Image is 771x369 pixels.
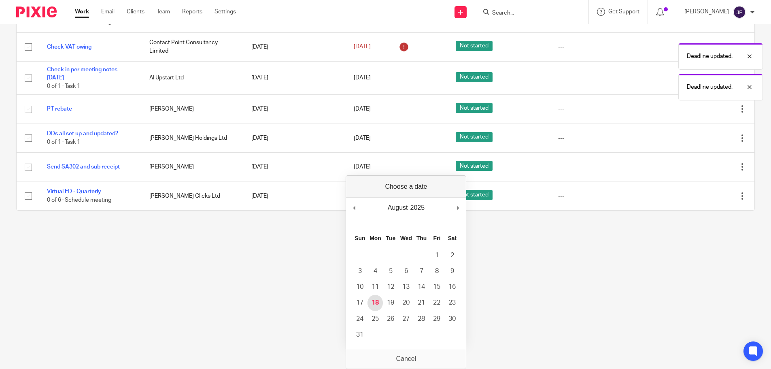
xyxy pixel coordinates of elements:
button: 31 [352,327,367,343]
div: August [387,202,409,214]
a: Check VAT owing [47,44,91,50]
a: Reports [182,8,202,16]
button: 13 [398,279,414,295]
img: svg%3E [733,6,746,19]
td: [PERSON_NAME] [141,95,244,124]
a: Work [75,8,89,16]
span: 0 of 6 · Schedule meeting [47,197,111,203]
button: 8 [429,263,444,279]
a: Team [157,8,170,16]
button: 3 [352,263,367,279]
td: [DATE] [243,124,346,152]
abbr: Saturday [448,235,457,241]
abbr: Friday [433,235,441,241]
button: 20 [398,295,414,311]
a: Send SA302 and sub receipt [47,164,120,170]
span: 0 of 1 · Task 1 [47,83,80,89]
p: Deadline updated. [687,52,733,60]
button: 21 [414,295,429,311]
span: Not started [456,161,493,171]
div: 2025 [409,202,426,214]
button: 1 [429,247,444,263]
button: 28 [414,311,429,327]
img: Pixie [16,6,57,17]
td: AI Upstart Ltd [141,62,244,95]
button: 18 [367,295,383,311]
td: [PERSON_NAME] Clicks Ltd [141,181,244,210]
button: 12 [383,279,398,295]
button: 4 [367,263,383,279]
div: --- [558,134,644,142]
td: [DATE] [243,153,346,181]
button: 11 [367,279,383,295]
div: --- [558,192,644,200]
span: Not started [456,103,493,113]
abbr: Tuesday [386,235,396,241]
td: [DATE] [243,181,346,210]
a: Virtual FD - Quarterly [47,189,101,194]
button: 26 [383,311,398,327]
td: [DATE] [243,32,346,61]
abbr: Sunday [355,235,365,241]
button: 7 [414,263,429,279]
span: [DATE] [354,164,371,170]
div: --- [558,163,644,171]
a: Check in per meeting notes [DATE] [47,67,117,81]
td: Contact Point Consultancy Limited [141,32,244,61]
span: [DATE] [354,75,371,81]
button: 19 [383,295,398,311]
button: 22 [429,295,444,311]
td: [PERSON_NAME] Holdings Ltd [141,124,244,152]
span: 0 of 1 · Task 1 [47,139,80,145]
td: [DATE] [243,62,346,95]
a: DDs all set up and updated? [47,131,118,137]
button: 23 [444,295,460,311]
p: Deadline updated. [687,83,733,91]
button: 16 [444,279,460,295]
abbr: Monday [370,235,381,241]
button: 30 [444,311,460,327]
button: 14 [414,279,429,295]
button: 10 [352,279,367,295]
button: Next Month [454,202,462,214]
a: Settings [215,8,236,16]
td: [PERSON_NAME] [141,153,244,181]
span: 0 of 6 · Schedule meeting [47,19,111,25]
div: --- [558,105,644,113]
button: 2 [444,247,460,263]
span: [DATE] [354,106,371,112]
a: Clients [127,8,144,16]
button: 17 [352,295,367,311]
button: 6 [398,263,414,279]
abbr: Thursday [416,235,427,241]
span: Not started [456,132,493,142]
abbr: Wednesday [400,235,412,241]
button: 29 [429,311,444,327]
button: 27 [398,311,414,327]
button: 24 [352,311,367,327]
button: Previous Month [350,202,358,214]
span: [DATE] [354,44,371,50]
button: 25 [367,311,383,327]
a: PT rebate [47,106,72,112]
button: 9 [444,263,460,279]
span: [DATE] [354,135,371,141]
button: 5 [383,263,398,279]
button: 15 [429,279,444,295]
span: Not started [456,190,493,200]
a: Email [101,8,115,16]
td: [DATE] [243,95,346,124]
